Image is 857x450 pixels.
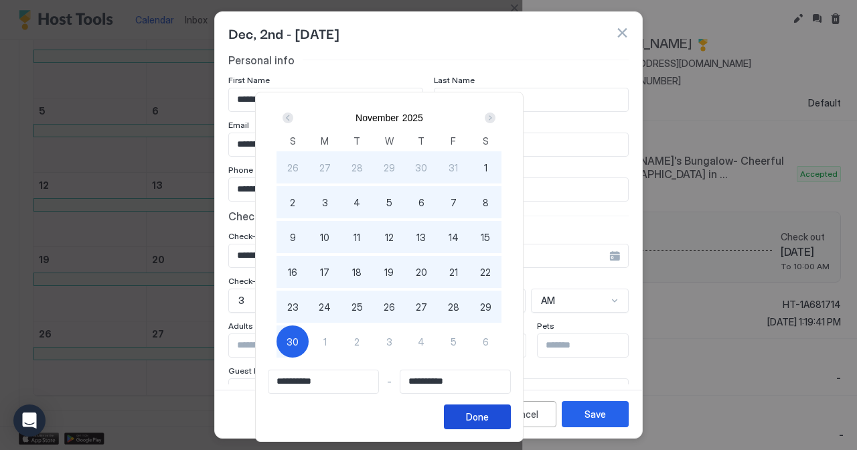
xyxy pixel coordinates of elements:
[405,221,437,253] button: 13
[469,256,501,288] button: 22
[373,291,405,323] button: 26
[268,370,378,393] input: Input Field
[287,161,299,175] span: 26
[416,230,426,244] span: 13
[341,221,373,253] button: 11
[386,335,392,349] span: 3
[437,151,469,183] button: 31
[309,256,341,288] button: 17
[309,325,341,358] button: 1
[280,110,298,126] button: Prev
[321,134,329,148] span: M
[341,186,373,218] button: 4
[437,291,469,323] button: 28
[483,134,489,148] span: S
[387,376,392,388] span: -
[449,265,458,279] span: 21
[400,370,510,393] input: Input Field
[402,112,423,123] button: 2025
[319,300,331,314] span: 24
[354,335,360,349] span: 2
[418,196,424,210] span: 6
[277,151,309,183] button: 26
[373,256,405,288] button: 19
[469,186,501,218] button: 8
[277,221,309,253] button: 9
[481,230,490,244] span: 15
[384,300,395,314] span: 26
[277,325,309,358] button: 30
[373,325,405,358] button: 3
[373,151,405,183] button: 29
[385,134,394,148] span: W
[352,300,363,314] span: 25
[405,256,437,288] button: 20
[373,186,405,218] button: 5
[309,291,341,323] button: 24
[451,196,457,210] span: 7
[483,196,489,210] span: 8
[290,230,296,244] span: 9
[309,151,341,183] button: 27
[405,291,437,323] button: 27
[444,404,511,429] button: Done
[309,186,341,218] button: 3
[352,161,363,175] span: 28
[341,151,373,183] button: 28
[416,300,427,314] span: 27
[416,265,427,279] span: 20
[484,161,487,175] span: 1
[449,230,459,244] span: 14
[480,265,491,279] span: 22
[341,291,373,323] button: 25
[466,410,489,424] div: Done
[418,335,424,349] span: 4
[469,151,501,183] button: 1
[290,134,296,148] span: S
[287,335,299,349] span: 30
[480,110,498,126] button: Next
[277,186,309,218] button: 2
[356,112,399,123] button: November
[469,291,501,323] button: 29
[287,300,299,314] span: 23
[341,325,373,358] button: 2
[323,335,327,349] span: 1
[309,221,341,253] button: 10
[354,196,360,210] span: 4
[480,300,491,314] span: 29
[354,134,360,148] span: T
[405,151,437,183] button: 30
[384,265,394,279] span: 19
[437,221,469,253] button: 14
[437,325,469,358] button: 5
[384,161,395,175] span: 29
[437,186,469,218] button: 7
[322,196,328,210] span: 3
[320,265,329,279] span: 17
[386,196,392,210] span: 5
[405,325,437,358] button: 4
[341,256,373,288] button: 18
[277,291,309,323] button: 23
[418,134,424,148] span: T
[437,256,469,288] button: 21
[415,161,427,175] span: 30
[320,230,329,244] span: 10
[319,161,331,175] span: 27
[469,325,501,358] button: 6
[277,256,309,288] button: 16
[405,186,437,218] button: 6
[290,196,295,210] span: 2
[352,265,362,279] span: 18
[469,221,501,253] button: 15
[354,230,360,244] span: 11
[483,335,489,349] span: 6
[373,221,405,253] button: 12
[449,161,458,175] span: 31
[448,300,459,314] span: 28
[451,335,457,349] span: 5
[288,265,297,279] span: 16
